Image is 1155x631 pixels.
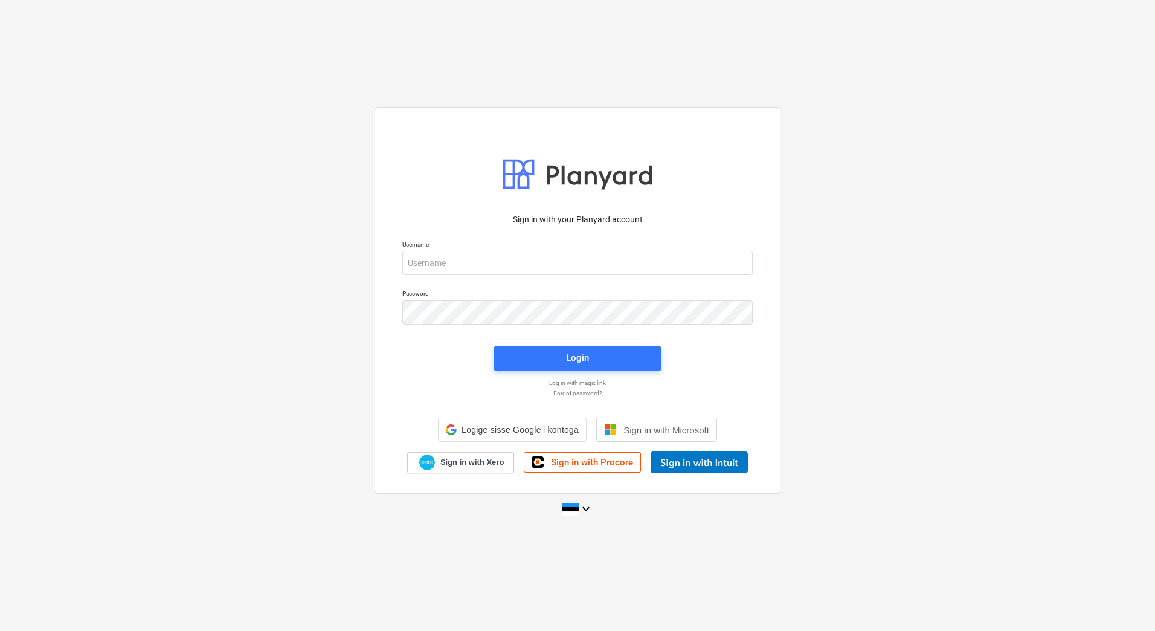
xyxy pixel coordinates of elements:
button: Login [494,346,661,371]
img: Microsoft logo [604,424,616,436]
a: Sign in with Xero [407,452,515,473]
p: Password [402,290,753,300]
img: Xero logo [419,455,435,471]
span: Sign in with Procore [551,457,633,468]
div: Login [566,350,589,366]
span: Sign in with Microsoft [623,425,709,435]
span: Logige sisse Google’i kontoga [462,425,579,435]
a: Log in with magic link [396,379,759,387]
div: Logige sisse Google’i kontoga [438,418,587,442]
input: Username [402,251,753,275]
span: Sign in with Xero [440,457,504,468]
p: Username [402,241,753,251]
i: keyboard_arrow_down [579,502,593,516]
a: Forgot password? [396,389,759,397]
p: Sign in with your Planyard account [402,213,753,226]
a: Sign in with Procore [524,452,641,473]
